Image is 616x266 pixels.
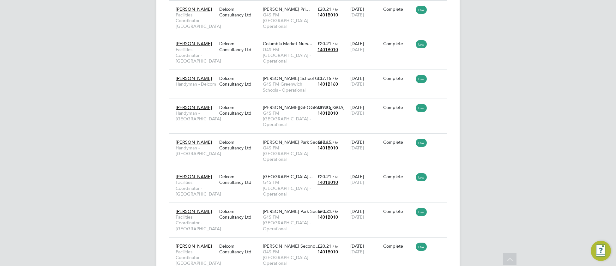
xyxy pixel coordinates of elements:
span: [PERSON_NAME] [176,6,212,12]
span: [DATE] [350,12,364,18]
span: G4S FM [GEOGRAPHIC_DATA] - Operational [263,145,314,162]
a: [PERSON_NAME]Handyman - DelcomDelcom Consultancy Ltd[PERSON_NAME] School G…G4S FM Greenwich Schoo... [174,72,447,77]
div: Delcom Consultancy Ltd [218,136,261,154]
span: £20.21 [317,209,331,214]
div: Complete [383,209,413,214]
span: 1401B160 [317,81,338,87]
div: [DATE] [349,72,382,90]
span: [DATE] [350,249,364,255]
span: £17.15 [317,76,331,81]
span: Columbia Market Nurs… [263,41,312,46]
span: [DATE] [350,110,364,116]
span: 1401B010 [317,12,338,18]
span: Facilities Coordinator - [GEOGRAPHIC_DATA] [176,47,216,64]
a: [PERSON_NAME]Handyman - [GEOGRAPHIC_DATA]Delcom Consultancy Ltd[PERSON_NAME] Park Seconda…G4S FM ... [174,136,447,141]
div: [DATE] [349,240,382,258]
span: Low [416,139,427,147]
div: Delcom Consultancy Ltd [218,3,261,21]
span: [PERSON_NAME] Second… [263,243,320,249]
span: / hr [333,209,338,214]
span: [PERSON_NAME] [176,243,212,249]
span: [PERSON_NAME] [176,76,212,81]
a: [PERSON_NAME]Facilities Coordinator - [GEOGRAPHIC_DATA]Delcom Consultancy Ltd[PERSON_NAME] Pri…G4... [174,3,447,8]
div: Complete [383,174,413,179]
span: [PERSON_NAME] Park Seconda… [263,139,332,145]
span: 1401B010 [317,145,338,151]
span: Low [416,208,427,216]
a: [PERSON_NAME]Facilities Coordinator - [GEOGRAPHIC_DATA]Delcom Consultancy Ltd[PERSON_NAME] Park S... [174,205,447,210]
span: G4S FM [GEOGRAPHIC_DATA] - Operational [263,47,314,64]
span: Facilities Coordinator - [GEOGRAPHIC_DATA] [176,12,216,29]
span: / hr [333,105,338,110]
span: G4S FM [GEOGRAPHIC_DATA] - Operational [263,110,314,128]
span: Handyman - [GEOGRAPHIC_DATA] [176,145,216,156]
span: 1401B010 [317,110,338,116]
a: [PERSON_NAME]Facilities Coordinator - [GEOGRAPHIC_DATA]Delcom Consultancy Ltd[GEOGRAPHIC_DATA]…G4... [174,170,447,176]
div: Delcom Consultancy Ltd [218,101,261,119]
span: 1401B010 [317,249,338,255]
div: [DATE] [349,101,382,119]
span: £17.15 [317,105,331,110]
div: Delcom Consultancy Ltd [218,205,261,223]
span: [GEOGRAPHIC_DATA]… [263,174,313,179]
span: Low [416,6,427,14]
span: Handyman - [GEOGRAPHIC_DATA] [176,110,216,122]
div: [DATE] [349,38,382,55]
span: / hr [333,140,338,145]
div: Complete [383,76,413,81]
span: £17.15 [317,139,331,145]
span: G4S FM [GEOGRAPHIC_DATA] - Operational [263,214,314,232]
span: G4S FM Greenwich Schools - Operational [263,81,314,93]
span: [DATE] [350,81,364,87]
div: Delcom Consultancy Ltd [218,240,261,258]
button: Engage Resource Center [591,241,611,261]
div: [DATE] [349,136,382,154]
div: Delcom Consultancy Ltd [218,72,261,90]
a: [PERSON_NAME]Handyman - [GEOGRAPHIC_DATA]Delcom Consultancy Ltd[PERSON_NAME][GEOGRAPHIC_DATA]G4S ... [174,101,447,106]
span: [DATE] [350,47,364,52]
span: / hr [333,7,338,12]
span: Facilities Coordinator - [GEOGRAPHIC_DATA] [176,214,216,232]
span: [PERSON_NAME] Park Seconda… [263,209,332,214]
span: 1401B010 [317,214,338,220]
div: Complete [383,139,413,145]
a: [PERSON_NAME]Facilities Coordinator - [GEOGRAPHIC_DATA]Delcom Consultancy Ltd[PERSON_NAME] Second... [174,240,447,245]
span: [DATE] [350,145,364,151]
div: [DATE] [349,205,382,223]
span: [PERSON_NAME] [176,139,212,145]
div: [DATE] [349,171,382,188]
div: Complete [383,243,413,249]
div: Complete [383,6,413,12]
div: [DATE] [349,3,382,21]
span: 1401B010 [317,47,338,52]
span: £20.21 [317,174,331,179]
span: [DATE] [350,179,364,185]
span: [PERSON_NAME] School G… [263,76,323,81]
span: / hr [333,76,338,81]
span: [PERSON_NAME] [176,105,212,110]
span: Low [416,40,427,48]
span: Low [416,75,427,83]
span: [PERSON_NAME] [176,209,212,214]
span: / hr [333,244,338,249]
span: [PERSON_NAME] [176,174,212,179]
span: G4S FM [GEOGRAPHIC_DATA] - Operational [263,12,314,29]
span: Low [416,173,427,181]
span: Handyman - Delcom [176,81,216,87]
span: £20.21 [317,243,331,249]
span: [PERSON_NAME][GEOGRAPHIC_DATA] [263,105,345,110]
span: Low [416,243,427,251]
a: [PERSON_NAME]Facilities Coordinator - [GEOGRAPHIC_DATA]Delcom Consultancy LtdColumbia Market Nurs... [174,37,447,43]
div: Delcom Consultancy Ltd [218,38,261,55]
span: £20.21 [317,41,331,46]
div: Complete [383,105,413,110]
span: [PERSON_NAME] Pri… [263,6,310,12]
span: £20.21 [317,6,331,12]
span: [DATE] [350,214,364,220]
div: Complete [383,41,413,46]
span: / hr [333,41,338,46]
span: Facilities Coordinator - [GEOGRAPHIC_DATA] [176,179,216,197]
span: 1401B010 [317,179,338,185]
div: Delcom Consultancy Ltd [218,171,261,188]
span: Low [416,104,427,112]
